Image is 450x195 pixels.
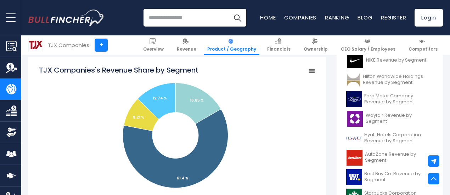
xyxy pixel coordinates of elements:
span: Wayfair Revenue by Segment [366,113,433,125]
img: Bullfincher logo [28,10,105,26]
button: Search [229,9,246,27]
div: TJX Companies [48,41,89,49]
a: Ownership [300,35,331,55]
a: Product / Geography [204,35,259,55]
a: Revenue [174,35,199,55]
tspan: TJX Companies's Revenue Share by Segment [39,65,198,75]
span: Ford Motor Company Revenue by Segment [364,93,433,105]
span: Competitors [409,46,438,52]
img: AZO logo [346,150,363,166]
span: Best Buy Co. Revenue by Segment [364,171,433,183]
a: Ford Motor Company Revenue by Segment [342,90,438,109]
a: Go to homepage [28,10,105,26]
tspan: 12.74 % [153,96,167,101]
a: Overview [140,35,167,55]
img: NKE logo [346,52,364,68]
a: Wayfair Revenue by Segment [342,109,438,128]
span: Product / Geography [207,46,256,52]
tspan: 9.21 % [133,115,144,120]
span: Financials [267,46,291,52]
span: AutoZone Revenue by Segment [365,151,433,164]
a: NIKE Revenue by Segment [342,51,438,70]
img: Ownership [6,127,17,138]
tspan: 16.65 % [190,98,204,103]
img: TJX logo [29,38,42,52]
span: Overview [143,46,164,52]
img: BBY logo [346,169,362,185]
img: W logo [346,111,364,127]
a: Hilton Worldwide Holdings Revenue by Segment [342,70,438,90]
img: HLT logo [346,72,361,88]
span: CEO Salary / Employees [341,46,395,52]
a: Competitors [405,35,441,55]
a: Register [381,14,406,21]
span: Hilton Worldwide Holdings Revenue by Segment [363,74,433,86]
img: H logo [346,130,362,146]
a: Home [260,14,276,21]
a: Best Buy Co. Revenue by Segment [342,167,438,187]
a: AutoZone Revenue by Segment [342,148,438,167]
a: Login [415,9,443,27]
tspan: 61.4 % [177,176,189,181]
a: Financials [264,35,294,55]
a: CEO Salary / Employees [338,35,399,55]
span: Hyatt Hotels Corporation Revenue by Segment [364,132,433,144]
a: + [95,39,108,52]
span: Ownership [304,46,328,52]
a: Companies [284,14,316,21]
a: Hyatt Hotels Corporation Revenue by Segment [342,128,438,148]
a: Blog [358,14,372,21]
span: Revenue [177,46,196,52]
span: NIKE Revenue by Segment [366,57,426,63]
a: Ranking [325,14,349,21]
img: F logo [346,91,362,107]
